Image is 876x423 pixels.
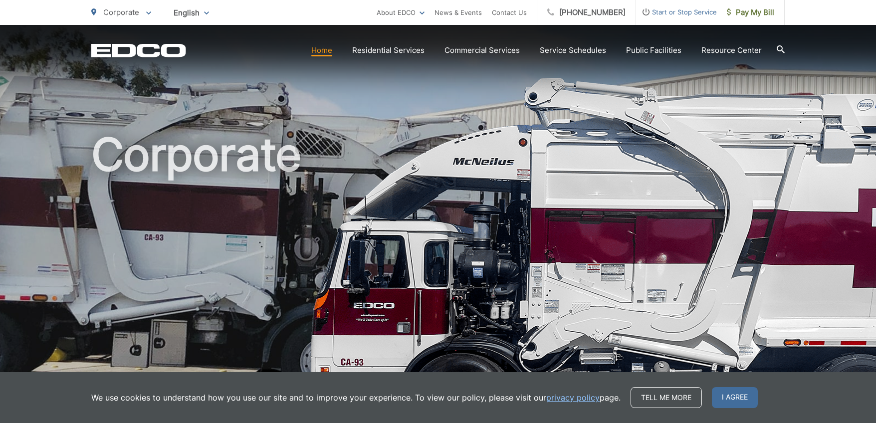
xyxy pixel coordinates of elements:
[352,44,425,56] a: Residential Services
[166,4,217,21] span: English
[377,6,425,18] a: About EDCO
[103,7,139,17] span: Corporate
[540,44,606,56] a: Service Schedules
[727,6,774,18] span: Pay My Bill
[712,387,758,408] span: I agree
[91,43,186,57] a: EDCD logo. Return to the homepage.
[631,387,702,408] a: Tell me more
[701,44,762,56] a: Resource Center
[626,44,681,56] a: Public Facilities
[91,392,621,404] p: We use cookies to understand how you use our site and to improve your experience. To view our pol...
[546,392,600,404] a: privacy policy
[492,6,527,18] a: Contact Us
[444,44,520,56] a: Commercial Services
[311,44,332,56] a: Home
[435,6,482,18] a: News & Events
